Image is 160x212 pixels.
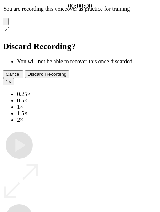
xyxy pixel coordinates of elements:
span: 1 [6,79,8,84]
li: 0.25× [17,91,157,97]
a: 00:00:00 [68,2,92,10]
h2: Discard Recording? [3,42,157,51]
li: You will not be able to recover this once discarded. [17,58,157,65]
p: You are recording this voiceover as practice for training [3,6,157,12]
li: 2× [17,117,157,123]
li: 0.5× [17,97,157,104]
button: 1× [3,78,14,85]
button: Discard Recording [25,70,70,78]
button: Cancel [3,70,23,78]
li: 1× [17,104,157,110]
li: 1.5× [17,110,157,117]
